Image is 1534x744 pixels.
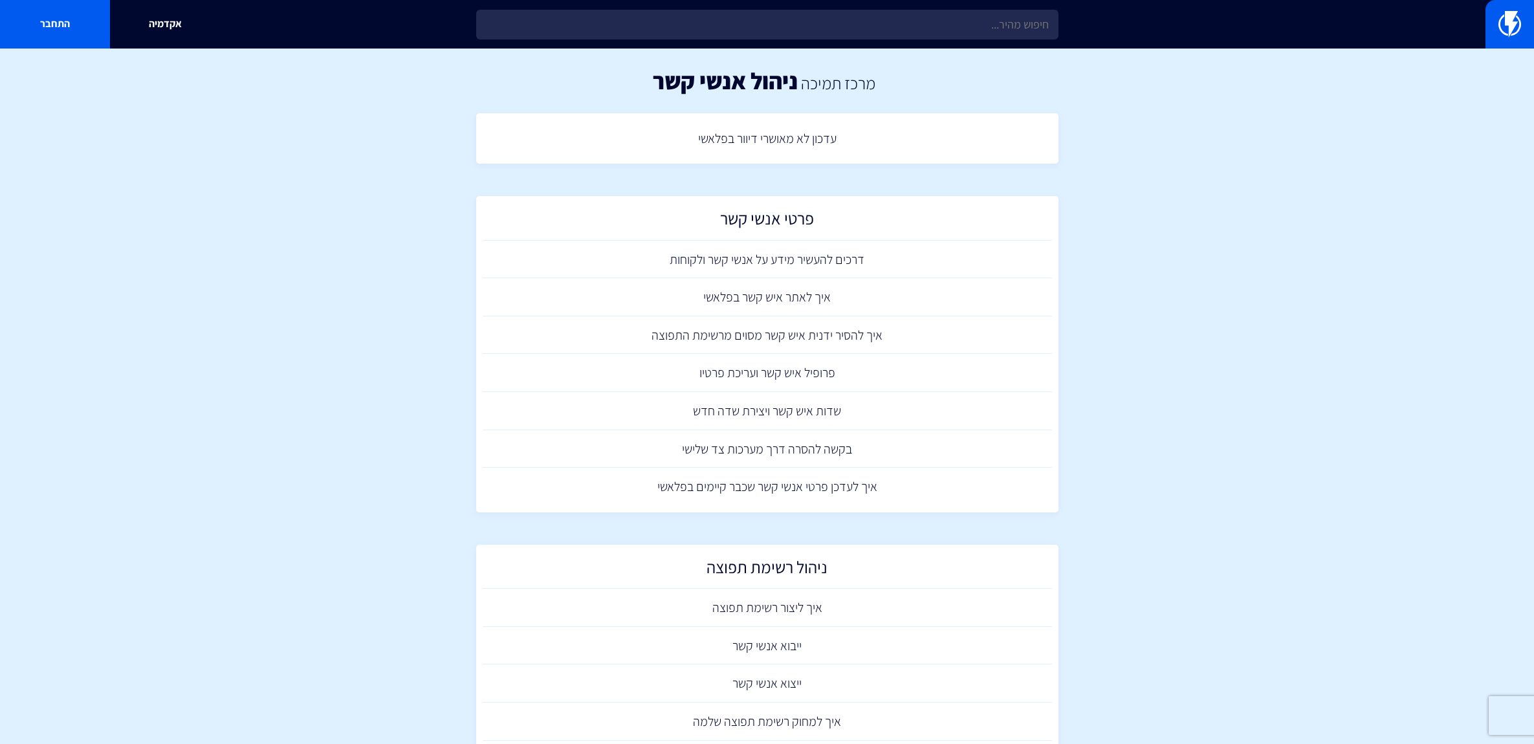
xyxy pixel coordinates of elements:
[489,558,1046,583] h2: ניהול רשימת תפוצה
[483,354,1052,392] a: פרופיל איש קשר ועריכת פרטיו
[483,241,1052,279] a: דרכים להעשיר מידע על אנשי קשר ולקוחות
[483,627,1052,665] a: ייבוא אנשי קשר
[483,316,1052,355] a: איך להסיר ידנית איש קשר מסוים מרשימת התפוצה
[801,72,875,94] a: מרכז תמיכה
[483,392,1052,430] a: שדות איש קשר ויצירת שדה חדש
[483,278,1052,316] a: איך לאתר איש קשר בפלאשי
[489,209,1046,234] h2: פרטי אנשי קשר
[483,664,1052,703] a: ייצוא אנשי קשר
[483,551,1052,589] a: ניהול רשימת תפוצה
[483,468,1052,506] a: איך לעדכן פרטי אנשי קשר שכבר קיימים בפלאשי
[483,430,1052,468] a: בקשה להסרה דרך מערכות צד שלישי
[483,120,1052,158] a: עדכון לא מאושרי דיוור בפלאשי
[483,589,1052,627] a: איך ליצור רשימת תפוצה
[483,703,1052,741] a: איך למחוק רשימת תפוצה שלמה
[483,202,1052,241] a: פרטי אנשי קשר
[653,68,798,94] h1: ניהול אנשי קשר
[476,10,1058,39] input: חיפוש מהיר...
